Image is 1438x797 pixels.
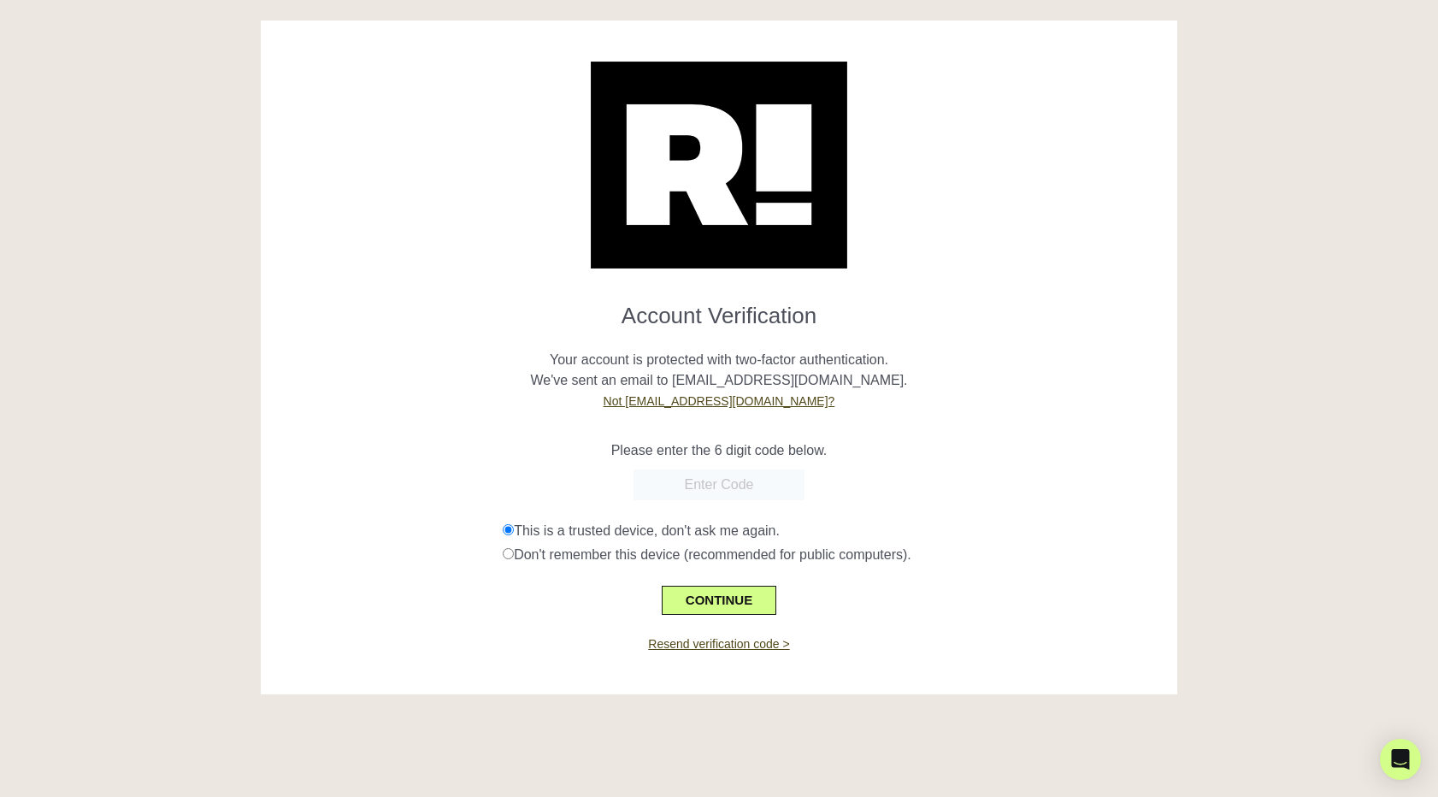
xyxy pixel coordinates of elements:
[662,586,776,615] button: CONTINUE
[503,521,1164,541] div: This is a trusted device, don't ask me again.
[604,394,835,408] a: Not [EMAIL_ADDRESS][DOMAIN_NAME]?
[274,289,1164,329] h1: Account Verification
[274,329,1164,411] p: Your account is protected with two-factor authentication. We've sent an email to [EMAIL_ADDRESS][...
[591,62,847,269] img: Retention.com
[274,440,1164,461] p: Please enter the 6 digit code below.
[634,469,804,500] input: Enter Code
[648,637,789,651] a: Resend verification code >
[1380,739,1421,780] div: Open Intercom Messenger
[503,545,1164,565] div: Don't remember this device (recommended for public computers).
